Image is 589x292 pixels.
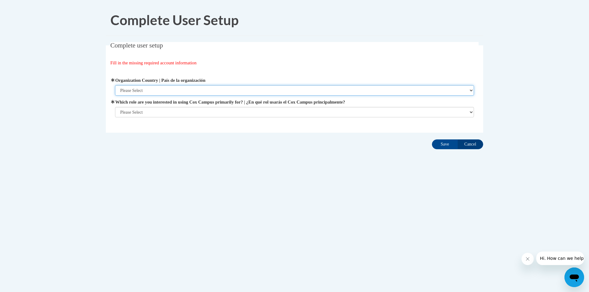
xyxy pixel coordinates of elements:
[115,99,474,105] label: Which role are you interested in using Cox Campus primarily for? | ¿En qué rol usarás el Cox Camp...
[110,12,239,28] span: Complete User Setup
[115,77,474,84] label: Organization Country | País de la organización
[457,139,483,149] input: Cancel
[564,267,584,287] iframe: Button to launch messaging window
[536,252,584,265] iframe: Message from company
[110,42,163,49] span: Complete user setup
[522,253,534,265] iframe: Close message
[4,4,50,9] span: Hi. How can we help?
[432,139,458,149] input: Save
[110,60,197,65] span: Fill in the missing required account information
